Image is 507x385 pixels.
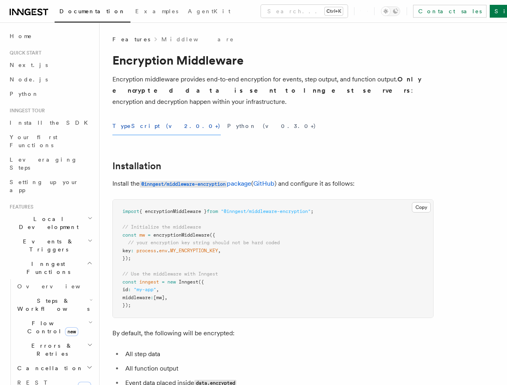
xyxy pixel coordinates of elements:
[151,295,153,300] span: :
[156,248,159,253] span: .
[6,175,94,197] a: Setting up your app
[14,294,94,316] button: Steps & Workflows
[123,363,434,374] li: All function output
[122,302,131,308] span: });
[14,316,94,338] button: Flow Controlnew
[153,232,210,238] span: encryptionMiddleware
[6,29,94,43] a: Home
[10,76,48,83] span: Node.js
[6,50,41,56] span: Quick start
[14,279,94,294] a: Overview
[227,117,316,135] button: Python (v0.3.0+)
[112,35,150,43] span: Features
[170,248,218,253] span: MY_ENCRYPTION_KEY
[122,224,201,230] span: // Initialize the middleware
[6,212,94,234] button: Local Development
[10,62,48,68] span: Next.js
[140,180,251,187] a: @inngest/middleware-encryptionpackage
[159,248,167,253] span: env
[162,279,165,285] span: =
[122,209,139,214] span: import
[14,297,90,313] span: Steps & Workflows
[6,260,87,276] span: Inngest Functions
[14,364,83,372] span: Cancellation
[112,178,434,190] p: Install the ( ) and configure it as follows:
[6,115,94,130] a: Install the SDK
[148,232,151,238] span: =
[183,2,235,22] a: AgentKit
[6,237,88,253] span: Events & Triggers
[207,209,218,214] span: from
[261,5,348,18] button: Search...Ctrl+K
[135,8,178,14] span: Examples
[10,91,39,97] span: Python
[6,87,94,101] a: Python
[140,181,227,188] code: @inngest/middleware-encryption
[122,232,136,238] span: const
[165,295,167,300] span: ,
[10,120,93,126] span: Install the SDK
[6,204,33,210] span: Features
[161,35,234,43] a: Middleware
[14,342,87,358] span: Errors & Retries
[128,240,280,245] span: // your encryption key string should not be hard coded
[122,279,136,285] span: const
[10,32,32,40] span: Home
[179,279,198,285] span: Inngest
[253,180,275,187] a: GitHub
[6,72,94,87] a: Node.js
[130,2,183,22] a: Examples
[198,279,204,285] span: ({
[6,107,45,114] span: Inngest tour
[122,295,151,300] span: middleware
[153,295,165,300] span: [mw]
[112,53,434,67] h1: Encryption Middleware
[6,152,94,175] a: Leveraging Steps
[156,287,159,292] span: ,
[10,134,57,148] span: Your first Functions
[122,287,128,292] span: id
[139,209,207,214] span: { encryptionMiddleware }
[221,209,311,214] span: "@inngest/middleware-encryption"
[14,319,88,335] span: Flow Control
[10,179,79,193] span: Setting up your app
[6,215,88,231] span: Local Development
[17,283,100,290] span: Overview
[14,361,94,375] button: Cancellation
[112,328,434,339] p: By default, the following will be encrypted:
[139,232,145,238] span: mw
[59,8,126,14] span: Documentation
[122,248,131,253] span: key
[55,2,130,22] a: Documentation
[6,58,94,72] a: Next.js
[6,234,94,257] button: Events & Triggers
[122,255,131,261] span: });
[188,8,230,14] span: AgentKit
[10,156,77,171] span: Leveraging Steps
[167,248,170,253] span: .
[311,209,314,214] span: ;
[122,271,218,277] span: // Use the middleware with Inngest
[381,6,400,16] button: Toggle dark mode
[14,338,94,361] button: Errors & Retries
[112,117,221,135] button: TypeScript (v2.0.0+)
[412,202,431,213] button: Copy
[131,248,134,253] span: :
[139,279,159,285] span: inngest
[6,257,94,279] button: Inngest Functions
[123,349,434,360] li: All step data
[65,327,78,336] span: new
[413,5,487,18] a: Contact sales
[325,7,343,15] kbd: Ctrl+K
[134,287,156,292] span: "my-app"
[128,287,131,292] span: :
[112,160,161,172] a: Installation
[167,279,176,285] span: new
[218,248,221,253] span: ,
[136,248,156,253] span: process
[210,232,215,238] span: ({
[112,74,434,107] p: Encryption middleware provides end-to-end encryption for events, step output, and function output...
[6,130,94,152] a: Your first Functions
